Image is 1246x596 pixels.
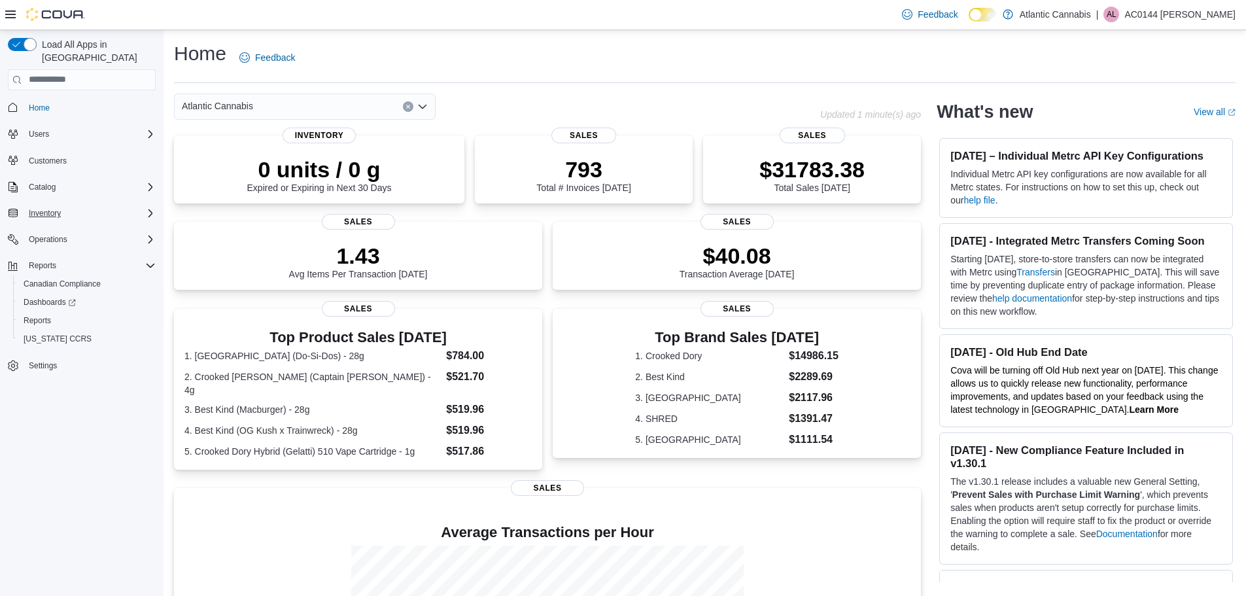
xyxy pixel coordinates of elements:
[950,149,1222,162] h3: [DATE] – Individual Metrc API Key Configurations
[37,38,156,64] span: Load All Apps in [GEOGRAPHIC_DATA]
[24,357,156,374] span: Settings
[184,445,441,458] dt: 5. Crooked Dory Hybrid (Gelatti) 510 Vape Cartridge - 1g
[446,444,532,459] dd: $517.86
[24,258,156,273] span: Reports
[820,109,921,120] p: Updated 1 minute(s) ago
[29,129,49,139] span: Users
[18,294,81,310] a: Dashboards
[1103,7,1119,22] div: AC0144 Lawrenson Dennis
[551,128,617,143] span: Sales
[18,294,156,310] span: Dashboards
[992,293,1072,304] a: help documentation
[24,205,156,221] span: Inventory
[289,243,428,269] p: 1.43
[24,126,156,142] span: Users
[184,370,441,396] dt: 2. Crooked [PERSON_NAME] (Captain [PERSON_NAME]) - 4g
[18,313,56,328] a: Reports
[24,297,76,307] span: Dashboards
[184,424,441,437] dt: 4. Best Kind (OG Kush x Trainwreck) - 28g
[1130,404,1179,415] a: Learn More
[184,525,910,540] h4: Average Transactions per Hour
[701,301,774,317] span: Sales
[184,349,441,362] dt: 1. [GEOGRAPHIC_DATA] (Do-Si-Dos) - 28g
[8,93,156,410] nav: Complex example
[24,358,62,374] a: Settings
[24,258,61,273] button: Reports
[446,369,532,385] dd: $521.70
[24,152,156,169] span: Customers
[184,403,441,416] dt: 3. Best Kind (Macburger) - 28g
[937,101,1033,122] h2: What's new
[759,156,865,193] div: Total Sales [DATE]
[969,8,996,22] input: Dark Mode
[511,480,584,496] span: Sales
[1124,7,1236,22] p: AC0144 [PERSON_NAME]
[950,365,1218,415] span: Cova will be turning off Old Hub next year on [DATE]. This change allows us to quickly release ne...
[24,315,51,326] span: Reports
[24,179,156,195] span: Catalog
[635,391,784,404] dt: 3. [GEOGRAPHIC_DATA]
[24,279,101,289] span: Canadian Compliance
[29,156,67,166] span: Customers
[950,253,1222,318] p: Starting [DATE], store-to-store transfers can now be integrated with Metrc using in [GEOGRAPHIC_D...
[759,156,865,183] p: $31783.38
[3,256,161,275] button: Reports
[26,8,85,21] img: Cova
[18,276,156,292] span: Canadian Compliance
[24,334,92,344] span: [US_STATE] CCRS
[1096,529,1158,539] a: Documentation
[24,205,66,221] button: Inventory
[29,182,56,192] span: Catalog
[289,243,428,279] div: Avg Items Per Transaction [DATE]
[536,156,631,193] div: Total # Invoices [DATE]
[13,293,161,311] a: Dashboards
[24,153,72,169] a: Customers
[18,331,97,347] a: [US_STATE] CCRS
[1020,7,1091,22] p: Atlantic Cannabis
[322,214,395,230] span: Sales
[3,356,161,375] button: Settings
[29,208,61,219] span: Inventory
[182,98,253,114] span: Atlantic Cannabis
[789,348,839,364] dd: $14986.15
[18,331,156,347] span: Washington CCRS
[897,1,963,27] a: Feedback
[635,370,784,383] dt: 2. Best Kind
[789,411,839,427] dd: $1391.47
[174,41,226,67] h1: Home
[247,156,392,183] p: 0 units / 0 g
[1194,107,1236,117] a: View allExternal link
[1096,7,1099,22] p: |
[789,369,839,385] dd: $2289.69
[780,128,845,143] span: Sales
[29,360,57,371] span: Settings
[24,232,73,247] button: Operations
[950,167,1222,207] p: Individual Metrc API key configurations are now available for all Metrc states. For instructions ...
[255,51,295,64] span: Feedback
[952,489,1140,500] strong: Prevent Sales with Purchase Limit Warning
[13,311,161,330] button: Reports
[13,330,161,348] button: [US_STATE] CCRS
[680,243,795,279] div: Transaction Average [DATE]
[446,348,532,364] dd: $784.00
[635,412,784,425] dt: 4. SHRED
[536,156,631,183] p: 793
[635,433,784,446] dt: 5. [GEOGRAPHIC_DATA]
[950,345,1222,359] h3: [DATE] - Old Hub End Date
[3,230,161,249] button: Operations
[24,99,156,116] span: Home
[1107,7,1116,22] span: AL
[24,100,55,116] a: Home
[283,128,356,143] span: Inventory
[3,98,161,117] button: Home
[446,402,532,417] dd: $519.96
[29,260,56,271] span: Reports
[247,156,392,193] div: Expired or Expiring in Next 30 Days
[13,275,161,293] button: Canadian Compliance
[635,349,784,362] dt: 1. Crooked Dory
[789,432,839,447] dd: $1111.54
[184,330,532,345] h3: Top Product Sales [DATE]
[18,313,156,328] span: Reports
